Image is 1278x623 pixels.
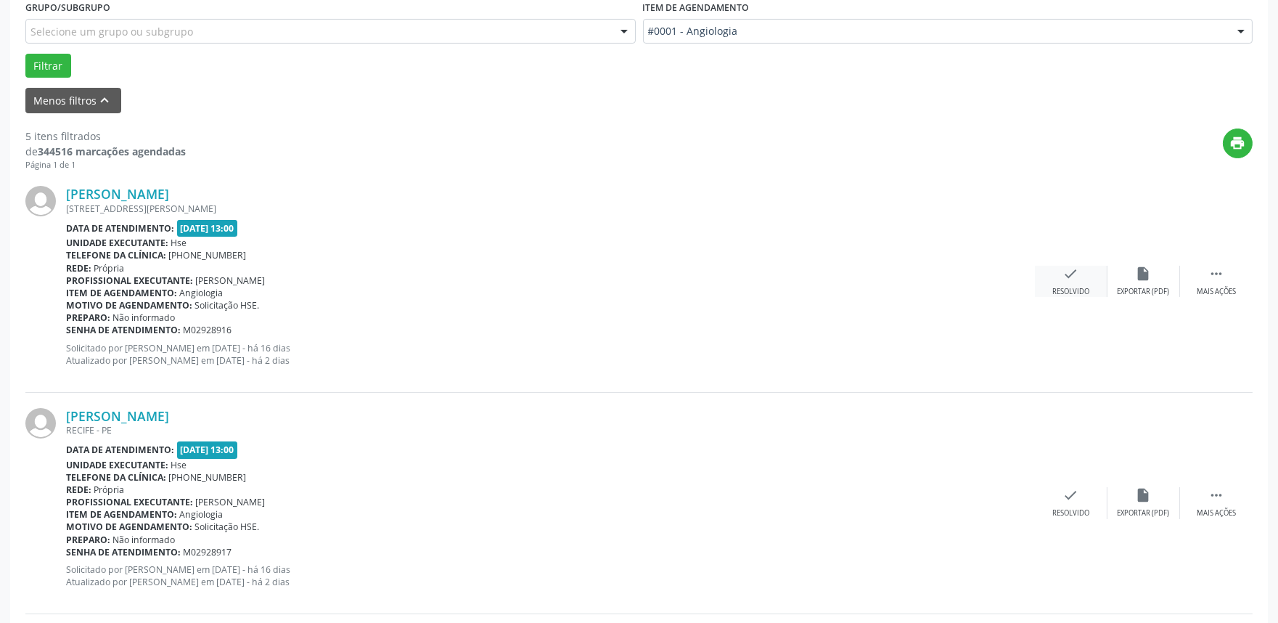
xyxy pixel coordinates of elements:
div: Mais ações [1197,287,1236,297]
span: Solicitação HSE. [195,521,260,533]
span: #0001 - Angiologia [648,24,1224,38]
b: Telefone da clínica: [66,471,166,484]
b: Senha de atendimento: [66,546,181,558]
span: Angiologia [180,508,224,521]
b: Rede: [66,262,91,274]
span: [PERSON_NAME] [196,274,266,287]
b: Telefone da clínica: [66,249,166,261]
span: Não informado [113,534,176,546]
b: Preparo: [66,311,110,324]
p: Solicitado por [PERSON_NAME] em [DATE] - há 16 dias Atualizado por [PERSON_NAME] em [DATE] - há 2... [66,563,1035,588]
strong: 344516 marcações agendadas [38,144,186,158]
span: Selecione um grupo ou subgrupo [30,24,193,39]
div: RECIFE - PE [66,424,1035,436]
div: de [25,144,186,159]
i: insert_drive_file [1136,487,1152,503]
button: print [1223,129,1253,158]
b: Item de agendamento: [66,287,177,299]
span: Própria [94,262,125,274]
b: Preparo: [66,534,110,546]
span: M02928916 [184,324,232,336]
div: [STREET_ADDRESS][PERSON_NAME] [66,203,1035,215]
i:  [1208,266,1224,282]
p: Solicitado por [PERSON_NAME] em [DATE] - há 16 dias Atualizado por [PERSON_NAME] em [DATE] - há 2... [66,342,1035,367]
a: [PERSON_NAME] [66,186,169,202]
span: Não informado [113,311,176,324]
b: Senha de atendimento: [66,324,181,336]
i: check [1063,487,1079,503]
b: Data de atendimento: [66,222,174,235]
b: Item de agendamento: [66,508,177,521]
span: Angiologia [180,287,224,299]
span: [PHONE_NUMBER] [169,471,247,484]
button: Menos filtroskeyboard_arrow_up [25,88,121,113]
div: Resolvido [1052,508,1089,518]
img: img [25,408,56,439]
b: Motivo de agendamento: [66,521,192,533]
b: Motivo de agendamento: [66,299,192,311]
i: print [1230,135,1246,151]
span: M02928917 [184,546,232,558]
i:  [1208,487,1224,503]
button: Filtrar [25,54,71,78]
b: Data de atendimento: [66,444,174,456]
i: insert_drive_file [1136,266,1152,282]
i: check [1063,266,1079,282]
div: Exportar (PDF) [1118,287,1170,297]
span: Hse [171,237,187,249]
span: [DATE] 13:00 [177,220,238,237]
b: Rede: [66,484,91,496]
span: Solicitação HSE. [195,299,260,311]
div: Página 1 de 1 [25,159,186,171]
img: img [25,186,56,216]
b: Profissional executante: [66,274,193,287]
i: keyboard_arrow_up [97,92,113,108]
b: Unidade executante: [66,237,168,249]
span: [PERSON_NAME] [196,496,266,508]
div: Resolvido [1052,287,1089,297]
div: Exportar (PDF) [1118,508,1170,518]
span: [PHONE_NUMBER] [169,249,247,261]
b: Profissional executante: [66,496,193,508]
a: [PERSON_NAME] [66,408,169,424]
b: Unidade executante: [66,459,168,471]
span: [DATE] 13:00 [177,441,238,458]
span: Hse [171,459,187,471]
div: 5 itens filtrados [25,129,186,144]
span: Própria [94,484,125,496]
div: Mais ações [1197,508,1236,518]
